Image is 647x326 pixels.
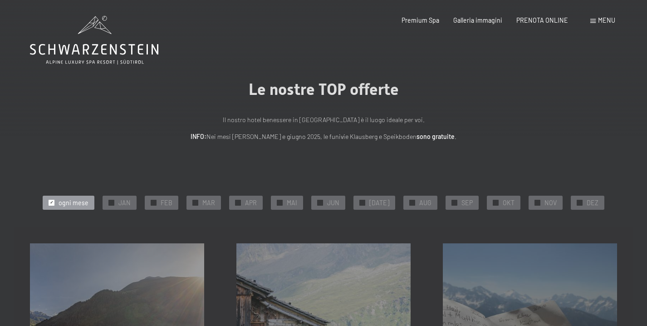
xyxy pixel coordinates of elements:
span: ✓ [452,200,456,205]
span: ✓ [110,200,113,205]
span: ✓ [411,200,414,205]
strong: INFO: [191,133,206,140]
p: Il nostro hotel benessere in [GEOGRAPHIC_DATA] è il luogo ideale per voi. [124,115,523,125]
span: MAR [202,198,215,207]
span: ✓ [152,200,156,205]
span: AUG [419,198,431,207]
p: Nei mesi [PERSON_NAME] e giugno 2025, le funivie Klausberg e Speikboden . [124,132,523,142]
span: ✓ [494,200,497,205]
a: Premium Spa [402,16,439,24]
span: SEP [461,198,473,207]
span: Le nostre TOP offerte [249,80,399,99]
span: JAN [118,198,131,207]
span: MAI [287,198,297,207]
span: ✓ [578,200,581,205]
span: Menu [598,16,615,24]
span: OKT [503,198,515,207]
span: ✓ [361,200,364,205]
a: Galleria immagini [453,16,502,24]
span: ✓ [535,200,539,205]
span: APR [245,198,257,207]
strong: sono gratuite [417,133,455,140]
span: ✓ [194,200,197,205]
span: NOV [544,198,557,207]
span: ✓ [50,200,54,205]
span: ✓ [319,200,322,205]
span: FEB [161,198,172,207]
span: JUN [327,198,339,207]
span: ✓ [236,200,240,205]
span: [DATE] [369,198,389,207]
span: DEZ [587,198,598,207]
a: PRENOTA ONLINE [516,16,568,24]
span: ogni mese [59,198,88,207]
span: ✓ [278,200,282,205]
